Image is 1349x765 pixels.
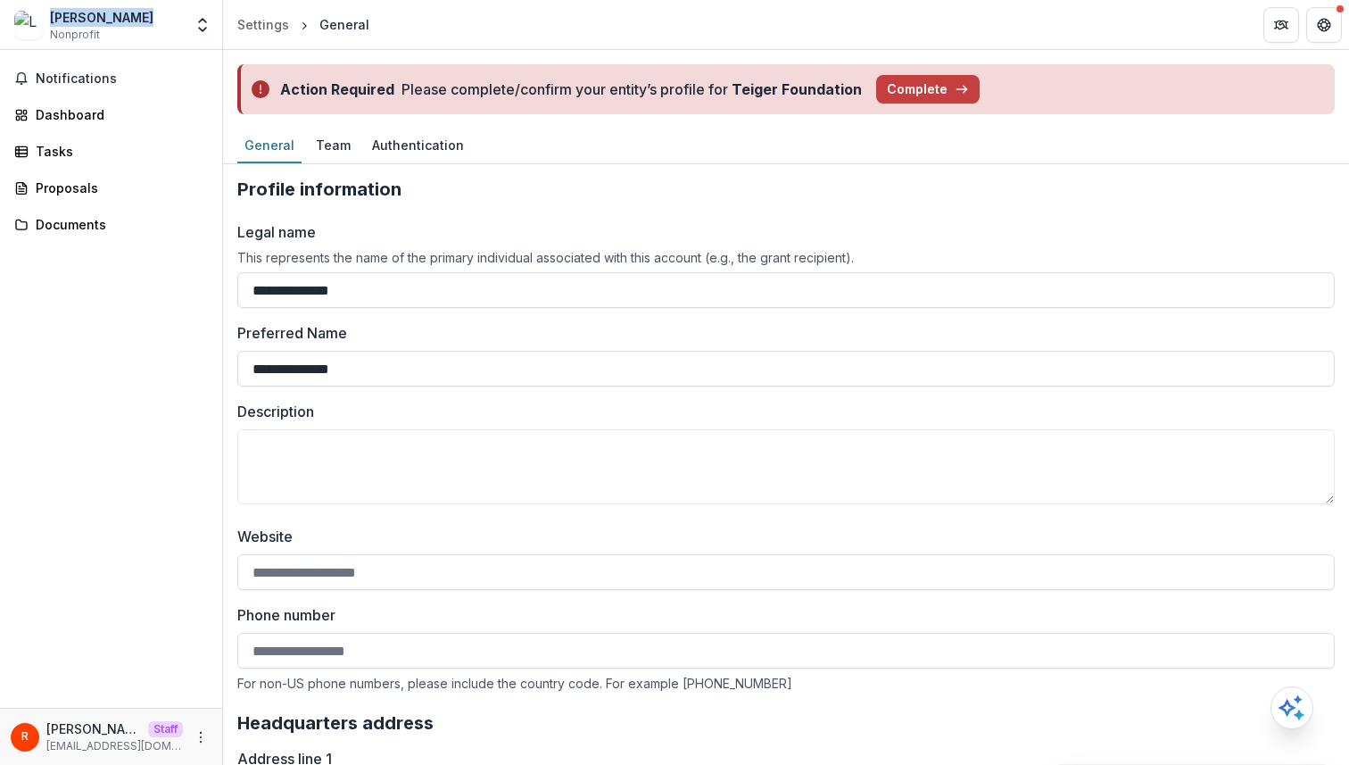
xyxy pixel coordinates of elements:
[14,11,43,39] img: Legacy Russell
[7,210,215,239] a: Documents
[7,100,215,129] a: Dashboard
[280,79,394,100] div: Action Required
[237,604,1324,626] label: Phone number
[237,250,1335,265] div: This represents the name of the primary individual associated with this account (e.g., the grant ...
[148,721,183,737] p: Staff
[50,27,100,43] span: Nonprofit
[36,215,201,234] div: Documents
[237,676,1335,691] div: For non-US phone numbers, please include the country code. For example [PHONE_NUMBER]
[876,75,980,104] button: Complete
[401,79,862,100] div: Please complete/confirm your entity’s profile for
[36,71,208,87] span: Notifications
[319,15,369,34] div: General
[36,179,201,197] div: Proposals
[7,137,215,166] a: Tasks
[1306,7,1342,43] button: Get Help
[46,719,141,738] p: [PERSON_NAME]
[237,526,1324,547] label: Website
[190,727,211,748] button: More
[1263,7,1299,43] button: Partners
[365,129,471,163] a: Authentication
[309,129,358,163] a: Team
[237,221,316,243] label: Legal name
[7,173,215,203] a: Proposals
[7,64,215,93] button: Notifications
[237,15,289,34] div: Settings
[36,105,201,124] div: Dashboard
[732,80,862,98] strong: Teiger Foundation
[230,12,296,37] a: Settings
[237,712,1335,734] h2: Headquarters address
[237,129,302,163] a: General
[21,731,29,743] div: Raj
[237,179,1335,200] h2: Profile information
[365,132,471,158] div: Authentication
[50,8,153,27] div: [PERSON_NAME]
[309,132,358,158] div: Team
[237,132,302,158] div: General
[190,7,215,43] button: Open entity switcher
[46,738,183,754] p: [EMAIL_ADDRESS][DOMAIN_NAME]
[237,401,1324,422] label: Description
[230,12,377,37] nav: breadcrumb
[237,322,347,344] label: Preferred Name
[1270,686,1313,729] button: Open AI Assistant
[36,142,201,161] div: Tasks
